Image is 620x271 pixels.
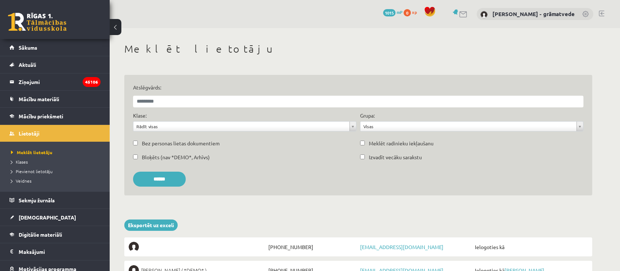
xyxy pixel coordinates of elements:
label: Atslēgvārds: [133,84,583,91]
a: Meklēt lietotāju [11,149,102,156]
span: Sākums [19,44,37,51]
label: Bloķēts (nav *DEMO*, Arhīvs) [142,153,210,161]
span: [PHONE_NUMBER] [266,242,358,252]
a: Rīgas 1. Tālmācības vidusskola [8,13,67,31]
span: Rādīt visas [136,122,347,131]
a: Maksājumi [10,243,101,260]
a: Mācību priekšmeti [10,108,101,125]
span: Mācību materiāli [19,96,59,102]
span: xp [412,9,417,15]
span: Aktuāli [19,61,36,68]
span: Ielogoties kā [473,242,588,252]
span: 0 [404,9,411,16]
span: Meklēt lietotāju [11,149,52,155]
a: Aktuāli [10,56,101,73]
a: [EMAIL_ADDRESS][DOMAIN_NAME] [360,244,443,250]
a: Pievienot lietotāju [11,168,102,175]
a: Ziņojumi45106 [10,73,101,90]
legend: Maksājumi [19,243,101,260]
span: Klases [11,159,28,165]
span: Veidnes [11,178,31,184]
a: Sekmju žurnāls [10,192,101,209]
a: Rādīt visas [133,122,356,131]
a: Mācību materiāli [10,91,101,107]
a: Digitālie materiāli [10,226,101,243]
a: Visas [360,122,583,131]
span: [DEMOGRAPHIC_DATA] [19,214,76,221]
span: Pievienot lietotāju [11,168,53,174]
span: Sekmju žurnāls [19,197,55,203]
span: 1015 [383,9,396,16]
a: 1015 mP [383,9,402,15]
label: Grupa: [360,112,375,119]
span: mP [397,9,402,15]
a: Lietotāji [10,125,101,142]
legend: Ziņojumi [19,73,101,90]
a: Klases [11,159,102,165]
label: Bez personas lietas dokumentiem [142,140,220,147]
label: Meklēt radinieku iekļaušanu [369,140,434,147]
a: Veidnes [11,178,102,184]
span: Digitālie materiāli [19,231,62,238]
span: Visas [363,122,574,131]
h1: Meklēt lietotāju [124,43,592,55]
a: Eksportēt uz exceli [124,220,178,231]
label: Izvadīt vecāku sarakstu [369,153,422,161]
span: Lietotāji [19,130,39,137]
a: [PERSON_NAME] - grāmatvede [492,10,575,18]
a: Sākums [10,39,101,56]
img: Antra Sondore - grāmatvede [480,11,488,18]
a: 0 xp [404,9,420,15]
a: [DEMOGRAPHIC_DATA] [10,209,101,226]
label: Klase: [133,112,147,119]
span: Mācību priekšmeti [19,113,63,119]
i: 45106 [83,77,101,87]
